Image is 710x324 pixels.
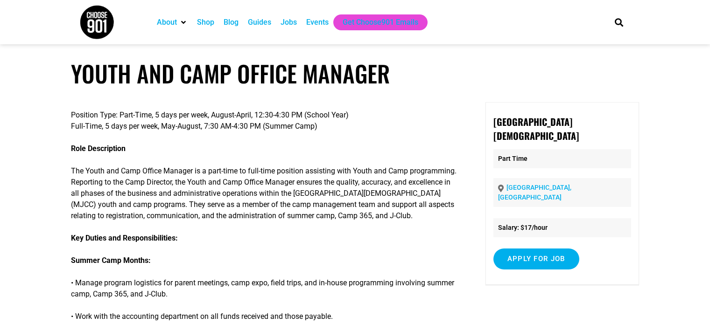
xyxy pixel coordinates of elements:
a: Shop [197,17,214,28]
h1: Youth and Camp Office Manager [71,60,639,87]
li: Salary: $17/hour [493,218,631,237]
strong: Summer Camp Months: [71,256,151,265]
a: Blog [224,17,239,28]
p: • Manage program logistics for parent meetings, camp expo, field trips, and in-house programming ... [71,277,457,300]
a: Get Choose901 Emails [343,17,418,28]
strong: Role Description [71,144,126,153]
strong: [GEOGRAPHIC_DATA][DEMOGRAPHIC_DATA] [493,115,579,143]
p: • Work with the accounting department on all funds received and those payable. [71,311,457,322]
nav: Main nav [152,14,598,30]
a: [GEOGRAPHIC_DATA], [GEOGRAPHIC_DATA] [498,184,571,201]
a: Guides [248,17,271,28]
p: Part Time [493,149,631,168]
div: Search [611,14,626,30]
div: About [152,14,192,30]
a: Events [306,17,329,28]
input: Apply for job [493,248,579,269]
p: The Youth and Camp Office Manager is a part-time to full-time position assisting with Youth and C... [71,165,457,221]
a: Jobs [281,17,297,28]
a: About [157,17,177,28]
p: Position Type: Part-Time, 5 days per week, August-April, 12:30-4:30 PM (School Year) Full-Time, 5... [71,110,457,132]
strong: Key Duties and Responsibilities: [71,234,178,242]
